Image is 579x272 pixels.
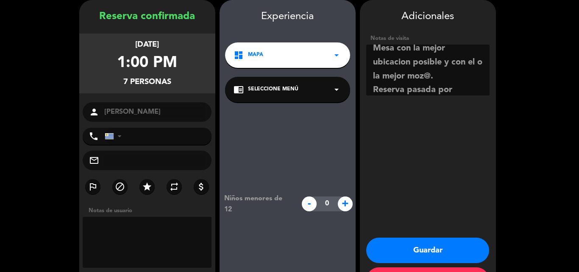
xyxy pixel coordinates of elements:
[338,196,353,211] span: +
[220,8,356,25] div: Experiencia
[142,182,152,192] i: star
[115,182,125,192] i: block
[169,182,179,192] i: repeat
[89,131,99,141] i: phone
[117,51,177,76] div: 1:00 PM
[105,128,125,144] div: Uruguay: +598
[89,107,99,117] i: person
[302,196,317,211] span: -
[218,193,297,215] div: Niños menores de 12
[84,206,215,215] div: Notas de usuario
[123,76,171,88] div: 7 personas
[89,155,99,165] i: mail_outline
[234,50,244,60] i: dashboard
[88,182,98,192] i: outlined_flag
[366,8,490,25] div: Adicionales
[79,8,215,25] div: Reserva confirmada
[234,84,244,95] i: chrome_reader_mode
[331,50,342,60] i: arrow_drop_down
[248,51,263,59] span: MAPA
[331,84,342,95] i: arrow_drop_down
[248,85,298,94] span: Seleccione Menú
[196,182,206,192] i: attach_money
[135,39,159,51] div: [DATE]
[366,34,490,43] div: Notas de visita
[366,238,489,263] button: Guardar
